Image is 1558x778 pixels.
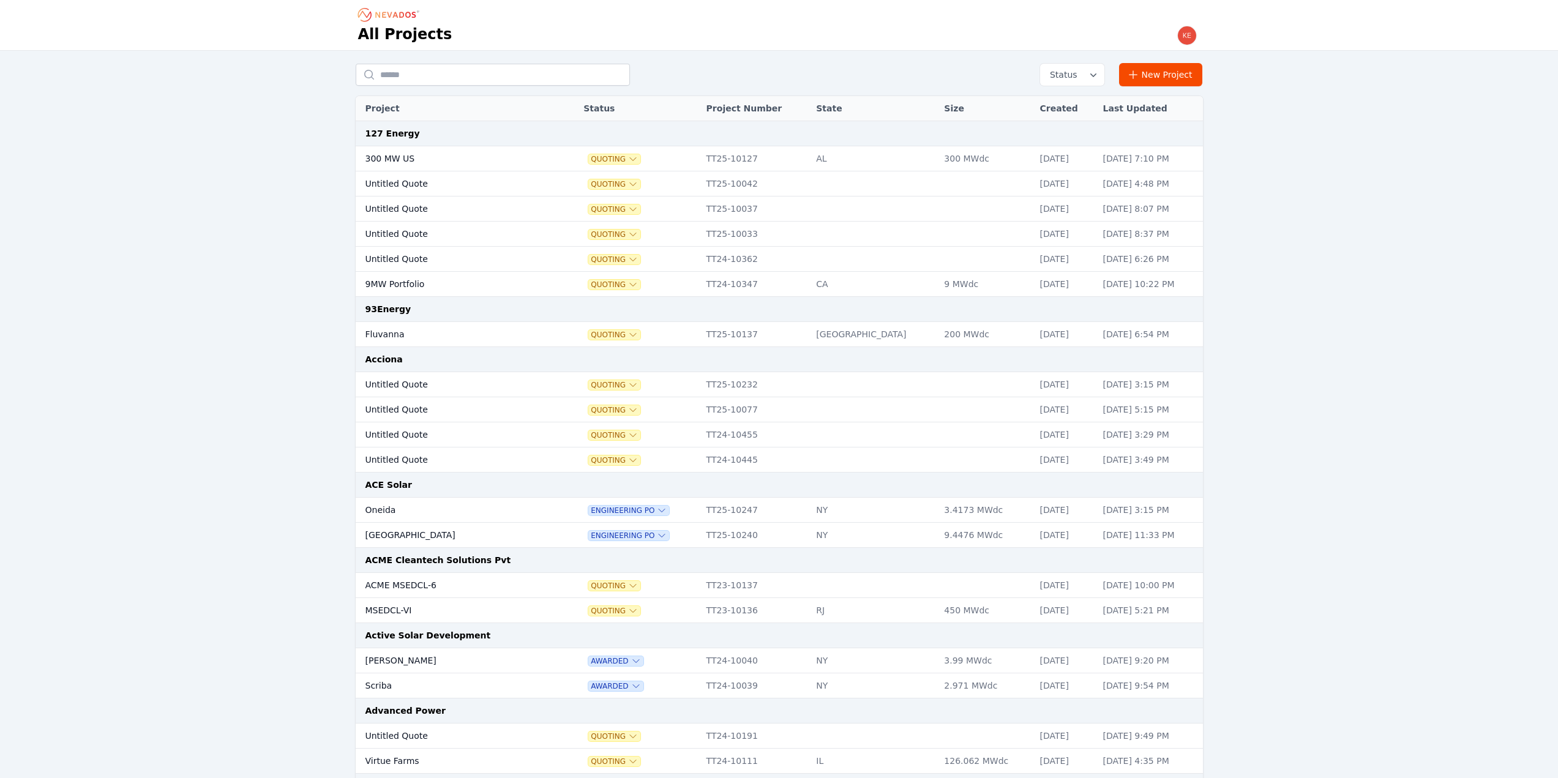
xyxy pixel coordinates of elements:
tr: ACME MSEDCL-6QuotingTT23-10137[DATE][DATE] 10:00 PM [356,573,1203,598]
tr: Untitled QuoteQuotingTT24-10455[DATE][DATE] 3:29 PM [356,422,1203,447]
span: Status [1045,69,1077,81]
td: TT24-10455 [700,422,811,447]
td: MSEDCL-VI [356,598,547,623]
th: Project [356,96,547,121]
td: [DATE] [1034,573,1097,598]
tr: Untitled QuoteQuotingTT25-10037[DATE][DATE] 8:07 PM [356,196,1203,222]
td: TT25-10127 [700,146,811,171]
td: [PERSON_NAME] [356,648,547,673]
tr: 300 MW USQuotingTT25-10127AL300 MWdc[DATE][DATE] 7:10 PM [356,146,1203,171]
td: [DATE] [1034,322,1097,347]
td: [DATE] 5:21 PM [1097,598,1203,623]
button: Quoting [588,430,640,440]
button: Quoting [588,581,640,591]
td: TT24-10362 [700,247,811,272]
td: [DATE] 3:29 PM [1097,422,1203,447]
td: Untitled Quote [356,447,547,473]
td: [DATE] [1034,372,1097,397]
td: 450 MWdc [938,598,1033,623]
td: [DATE] 11:33 PM [1097,523,1203,548]
td: [DATE] [1034,247,1097,272]
td: [DATE] [1034,146,1097,171]
th: Status [577,96,700,121]
td: TT24-10347 [700,272,811,297]
td: TT25-10033 [700,222,811,247]
td: NY [810,648,938,673]
td: TT24-10111 [700,749,811,774]
td: ACME Cleantech Solutions Pvt [356,548,1203,573]
td: 300 MW US [356,146,547,171]
td: TT25-10232 [700,372,811,397]
td: TT23-10137 [700,573,811,598]
td: Oneida [356,498,547,523]
th: Last Updated [1097,96,1203,121]
td: [DATE] 7:10 PM [1097,146,1203,171]
td: NY [810,523,938,548]
td: [DATE] 3:49 PM [1097,447,1203,473]
td: Untitled Quote [356,222,547,247]
tr: Virtue FarmsQuotingTT24-10111IL126.062 MWdc[DATE][DATE] 4:35 PM [356,749,1203,774]
td: TT23-10136 [700,598,811,623]
td: [GEOGRAPHIC_DATA] [810,322,938,347]
button: Quoting [588,255,640,264]
tr: Untitled QuoteQuotingTT25-10033[DATE][DATE] 8:37 PM [356,222,1203,247]
td: [DATE] [1034,397,1097,422]
span: Quoting [588,204,640,214]
td: Fluvanna [356,322,547,347]
td: 93Energy [356,297,1203,322]
td: Untitled Quote [356,171,547,196]
td: Virtue Farms [356,749,547,774]
td: TT25-10077 [700,397,811,422]
button: Quoting [588,731,640,741]
a: New Project [1119,63,1203,86]
img: kevin.west@nevados.solar [1177,26,1197,45]
td: TT25-10240 [700,523,811,548]
td: CA [810,272,938,297]
td: TT24-10191 [700,724,811,749]
button: Quoting [588,405,640,415]
tr: Untitled QuoteQuotingTT24-10362[DATE][DATE] 6:26 PM [356,247,1203,272]
tr: Untitled QuoteQuotingTT25-10232[DATE][DATE] 3:15 PM [356,372,1203,397]
td: Untitled Quote [356,422,547,447]
span: Quoting [588,606,640,616]
td: [DATE] [1034,673,1097,698]
button: Quoting [588,330,640,340]
td: TT25-10137 [700,322,811,347]
nav: Breadcrumb [358,5,423,24]
td: [GEOGRAPHIC_DATA] [356,523,547,548]
button: Status [1040,64,1104,86]
tr: Untitled QuoteQuotingTT25-10042[DATE][DATE] 4:48 PM [356,171,1203,196]
td: TT24-10445 [700,447,811,473]
td: [DATE] 9:54 PM [1097,673,1203,698]
td: Acciona [356,347,1203,372]
td: [DATE] 3:15 PM [1097,498,1203,523]
td: [DATE] 4:48 PM [1097,171,1203,196]
td: 9.4476 MWdc [938,523,1033,548]
td: [DATE] [1034,272,1097,297]
button: Engineering PO [588,506,669,515]
tr: ScribaAwardedTT24-10039NY2.971 MWdc[DATE][DATE] 9:54 PM [356,673,1203,698]
td: 9MW Portfolio [356,272,547,297]
td: NY [810,673,938,698]
td: 126.062 MWdc [938,749,1033,774]
tr: FluvannaQuotingTT25-10137[GEOGRAPHIC_DATA]200 MWdc[DATE][DATE] 6:54 PM [356,322,1203,347]
td: [DATE] 9:49 PM [1097,724,1203,749]
td: IL [810,749,938,774]
th: Size [938,96,1033,121]
tr: MSEDCL-VIQuotingTT23-10136RJ450 MWdc[DATE][DATE] 5:21 PM [356,598,1203,623]
span: Quoting [588,154,640,164]
button: Quoting [588,179,640,189]
td: 2.971 MWdc [938,673,1033,698]
tr: OneidaEngineering POTT25-10247NY3.4173 MWdc[DATE][DATE] 3:15 PM [356,498,1203,523]
td: Untitled Quote [356,247,547,272]
td: Untitled Quote [356,372,547,397]
tr: 9MW PortfolioQuotingTT24-10347CA9 MWdc[DATE][DATE] 10:22 PM [356,272,1203,297]
td: 300 MWdc [938,146,1033,171]
th: Project Number [700,96,811,121]
td: [DATE] 4:35 PM [1097,749,1203,774]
